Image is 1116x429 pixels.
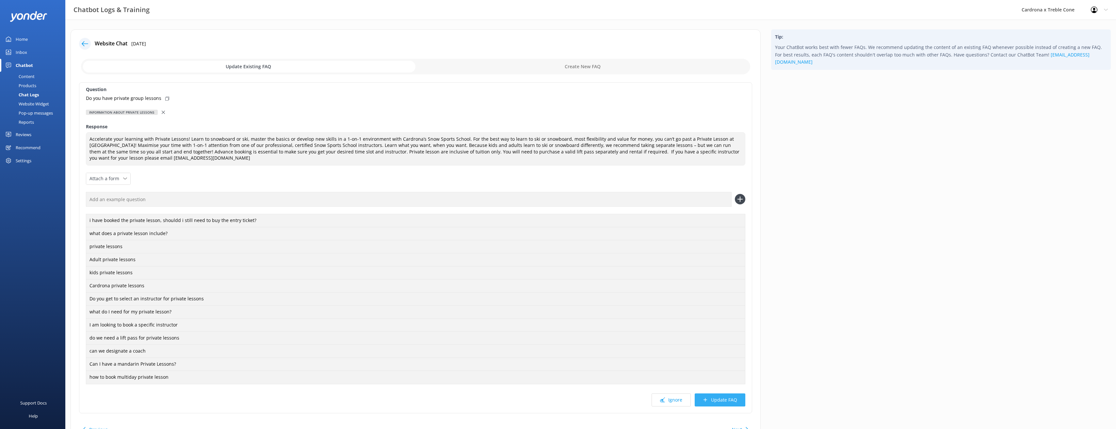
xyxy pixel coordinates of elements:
[86,266,745,280] div: kids private lessons
[86,279,745,293] div: Cardrona private lessons
[16,141,40,154] div: Recommend
[4,81,65,90] a: Products
[4,99,65,108] a: Website Widget
[4,90,39,99] div: Chat Logs
[4,99,49,108] div: Website Widget
[86,95,161,102] p: Do you have private group lessons
[4,90,65,99] a: Chat Logs
[86,344,745,358] div: can we designate a coach
[10,11,47,22] img: yonder-white-logo.png
[86,123,745,130] label: Response
[86,371,745,384] div: how to book multiday private lesson
[4,108,65,118] a: Pop-up messages
[86,357,745,371] div: Can I have a mandarin Private Lessons?
[16,33,28,46] div: Home
[131,40,146,47] p: [DATE]
[29,409,38,422] div: Help
[86,292,745,306] div: Do you get to select an instructor for private lessons
[16,46,27,59] div: Inbox
[86,240,745,254] div: private lessons
[4,81,36,90] div: Products
[89,175,123,182] span: Attach a form
[4,72,35,81] div: Content
[86,227,745,241] div: what does a private lesson include?
[4,108,53,118] div: Pop-up messages
[16,128,31,141] div: Reviews
[4,118,34,127] div: Reports
[86,86,745,93] label: Question
[16,59,33,72] div: Chatbot
[86,192,732,207] input: Add an example question
[16,154,31,167] div: Settings
[86,132,745,166] textarea: Accelerate your learning with Private Lessons! Learn to snowboard or ski, master the basics or de...
[86,110,158,115] div: Information about Private Lessons
[86,305,745,319] div: what do I need for my private lesson?
[695,393,745,406] button: Update FAQ
[86,318,745,332] div: I am looking to book a specific instructor
[652,393,691,406] button: Ignore
[4,72,65,81] a: Content
[86,253,745,267] div: Adult private lessons
[73,5,150,15] h3: Chatbot Logs & Training
[775,33,1107,40] h4: Tip:
[86,331,745,345] div: do we need a lift pass for private lessons
[775,44,1107,66] p: Your ChatBot works best with fewer FAQs. We recommend updating the content of an existing FAQ whe...
[95,40,127,48] h4: Website Chat
[4,118,65,127] a: Reports
[86,214,745,228] div: i have booked the private lesson, shouldd i still need to buy the entry ticket?
[20,396,47,409] div: Support Docs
